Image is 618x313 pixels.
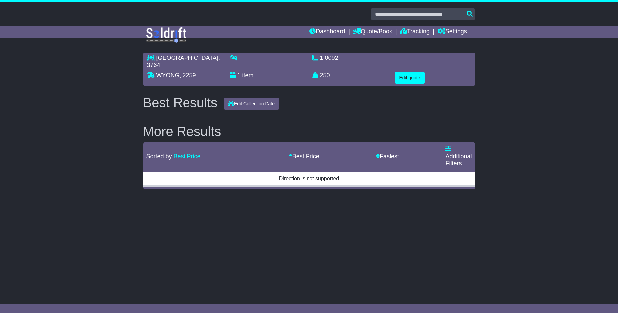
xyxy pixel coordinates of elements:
a: Tracking [400,26,430,38]
span: item [242,72,254,79]
button: Edit quote [395,72,425,84]
div: Best Results [140,96,221,110]
button: Edit Collection Date [224,98,279,110]
span: Sorted by [146,153,172,160]
td: Direction is not supported [143,171,475,186]
a: Best Price [174,153,201,160]
a: Settings [438,26,467,38]
span: , 2259 [180,72,196,79]
a: Quote/Book [353,26,392,38]
span: 1.0092 [320,55,338,61]
span: , 3764 [147,55,220,68]
a: Best Price [289,153,319,160]
a: Fastest [376,153,399,160]
a: Additional Filters [445,146,472,167]
h2: More Results [143,124,475,138]
a: Dashboard [309,26,345,38]
span: 250 [320,72,330,79]
span: 1 [237,72,241,79]
span: WYONG [156,72,180,79]
span: [GEOGRAPHIC_DATA] [156,55,218,61]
